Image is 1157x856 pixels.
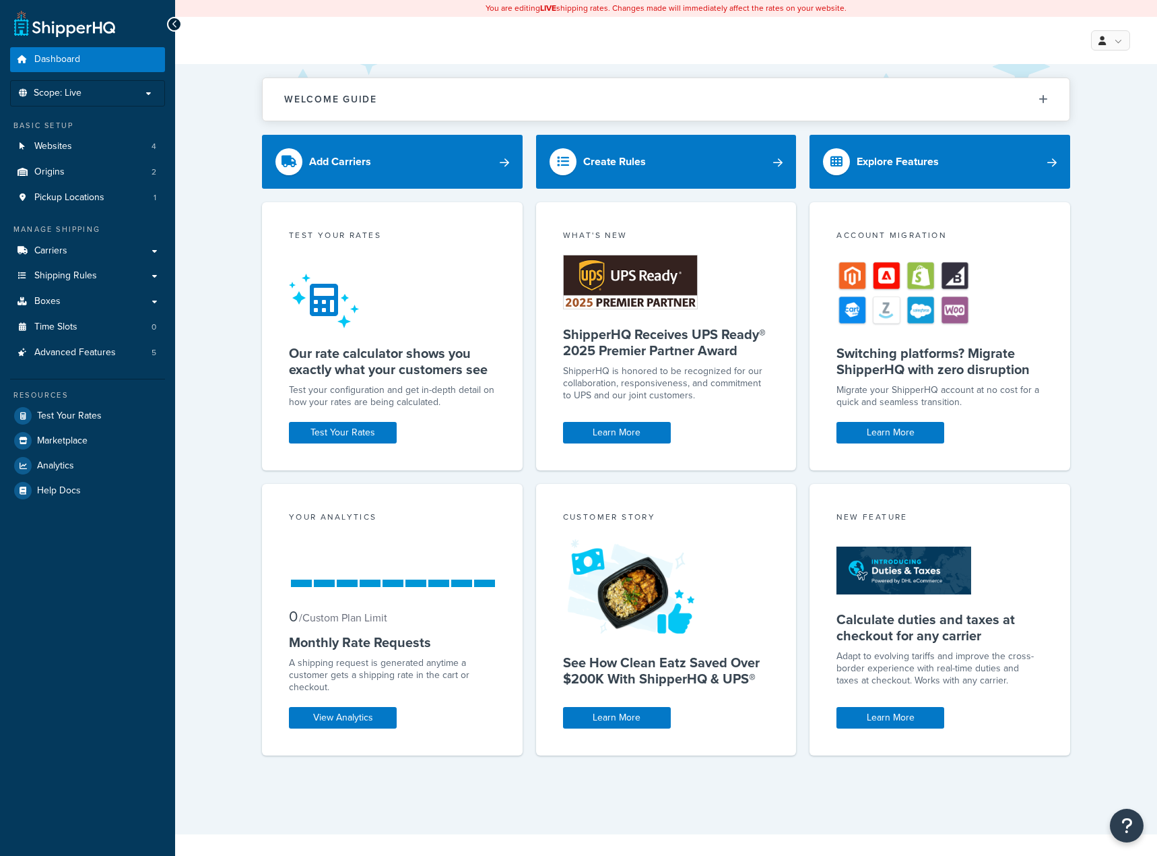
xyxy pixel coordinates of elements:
a: Learn More [563,707,671,729]
p: ShipperHQ is honored to be recognized for our collaboration, responsiveness, and commitment to UP... [563,365,770,402]
div: A shipping request is generated anytime a customer gets a shipping rate in the cart or checkout. [289,657,496,694]
div: Create Rules [583,152,646,171]
h5: Switching platforms? Migrate ShipperHQ with zero disruption [836,345,1043,377]
span: Marketplace [37,435,88,447]
a: Help Docs [10,479,165,503]
a: View Analytics [289,707,397,729]
h5: Calculate duties and taxes at checkout for any carrier [836,611,1043,644]
span: 5 [152,347,156,359]
li: Websites [10,134,165,159]
div: Add Carriers [309,152,371,171]
h2: Welcome Guide [284,94,377,104]
span: Shipping Rules [34,270,97,282]
h5: See How Clean Eatz Saved Over $200K With ShipperHQ & UPS® [563,654,770,687]
a: Create Rules [536,135,797,189]
span: Carriers [34,245,67,257]
a: Learn More [836,422,944,444]
div: Resources [10,390,165,401]
a: Shipping Rules [10,264,165,288]
span: Scope: Live [34,88,81,99]
button: Welcome Guide [263,78,1069,121]
div: Test your configuration and get in-depth detail on how your rates are being calculated. [289,384,496,408]
span: Time Slots [34,322,77,333]
span: 0 [152,322,156,333]
span: Boxes [34,296,61,307]
h5: ShipperHQ Receives UPS Ready® 2025 Premier Partner Award [563,326,770,359]
li: Pickup Locations [10,185,165,210]
h5: Monthly Rate Requests [289,634,496,650]
a: Learn More [563,422,671,444]
a: Explore Features [809,135,1070,189]
a: Learn More [836,707,944,729]
div: Migrate your ShipperHQ account at no cost for a quick and seamless transition. [836,384,1043,408]
a: Origins2 [10,160,165,185]
span: 2 [152,166,156,178]
span: 1 [154,192,156,204]
a: Test Your Rates [289,422,397,444]
small: / Custom Plan Limit [299,610,387,625]
a: Boxes [10,289,165,314]
div: Account Migration [836,229,1043,245]
a: Dashboard [10,47,165,72]
a: Analytics [10,454,165,478]
li: Time Slots [10,315,165,340]
a: Websites4 [10,134,165,159]
span: Websites [34,141,72,152]
div: Basic Setup [10,120,165,131]
a: Carriers [10,239,165,264]
a: Advanced Features5 [10,340,165,365]
span: Help Docs [37,485,81,497]
div: Explore Features [857,152,939,171]
div: Test your rates [289,229,496,245]
a: Marketplace [10,429,165,453]
p: Adapt to evolving tariffs and improve the cross-border experience with real-time duties and taxes... [836,650,1043,687]
a: Time Slots0 [10,315,165,340]
div: Manage Shipping [10,224,165,235]
span: Origins [34,166,65,178]
div: What's New [563,229,770,245]
a: Add Carriers [262,135,523,189]
h5: Our rate calculator shows you exactly what your customers see [289,345,496,377]
span: Dashboard [34,54,80,65]
span: 0 [289,605,298,628]
li: Origins [10,160,165,185]
div: New Feature [836,511,1043,526]
a: Test Your Rates [10,404,165,428]
span: Advanced Features [34,347,116,359]
span: Pickup Locations [34,192,104,204]
b: LIVE [540,2,556,14]
a: Pickup Locations1 [10,185,165,210]
span: Analytics [37,460,74,472]
span: Test Your Rates [37,410,102,422]
li: Advanced Features [10,340,165,365]
span: 4 [152,141,156,152]
button: Open Resource Center [1110,809,1144,843]
div: Your Analytics [289,511,496,526]
div: Customer Story [563,511,770,526]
